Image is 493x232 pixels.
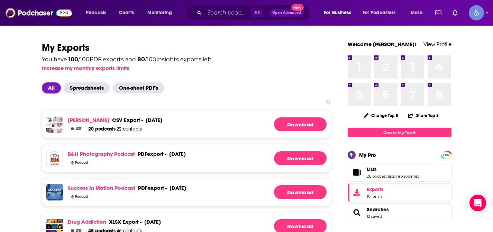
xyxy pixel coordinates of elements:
[251,8,264,17] span: ⌘ K
[46,128,52,134] img: SHE Talks Health | Thyroid Health Tips, Functional Medicine, Hashimoto's, Hypothyroidism, Gut Hea...
[119,8,134,18] span: Charts
[46,219,52,224] img: a better understanding of drugs, and addiction.
[348,128,451,137] a: Create My Top 8
[75,195,88,198] span: Podcast
[109,218,121,225] span: xlsx
[348,203,451,222] span: Searches
[6,6,72,19] img: Podchaser - Follow, Share and Rate Podcasts
[52,123,57,128] img: Pleasure In The Pause: Smart, Sexy Midlife Conversations about Menopause, Hormones & Female Pleasure
[88,126,116,132] span: 20 podcasts
[469,5,484,20] img: User Profile
[42,82,61,93] span: All
[57,117,63,123] img: It's Not You, It's Your Hormones
[350,168,364,177] a: Lists
[138,151,147,157] span: PDF
[42,65,129,71] button: Increase my monthly exports limits
[367,166,377,172] span: Lists
[350,208,364,217] a: Searches
[469,195,486,211] div: Open Intercom Messenger
[46,117,52,123] img: Master Your Metabolism For Weight Loss After 40! | Menopause, Lose Weight, Bloating, Perimenopaus...
[350,188,364,197] span: Exports
[68,218,106,225] a: Drug Addiction
[52,219,57,224] img: The War on Drugs
[324,8,351,18] span: For Business
[113,82,167,93] button: One-sheet PDF's
[112,117,143,123] div: export -
[69,56,78,63] span: 100
[432,7,444,19] a: Show notifications dropdown
[57,128,63,134] img: The BeingBrigid Show: Top Science-Backed Women’s Health Podcast for Hormones, Inflammation, Gut H...
[319,7,360,18] button: open menu
[68,185,135,191] a: Success in Motion Podcast
[46,150,63,167] img: B&H Photography Podcast
[348,183,451,202] a: Exports
[367,186,384,193] span: Exports
[423,41,451,47] a: View Profile
[358,7,406,18] button: open menu
[367,194,384,199] span: 10 items
[274,185,327,199] a: Download
[46,184,63,200] img: Success in Motion Podcast
[363,8,396,18] span: For Podcasters
[359,152,376,158] div: My Pro
[192,5,317,21] div: Search podcasts, credits, & more...
[169,151,186,157] p: [DATE]
[57,219,63,224] img: Addiction Solutions | The Freedom Model For Addictions
[395,174,395,179] span: ,
[64,82,110,93] span: Spreadsheets
[137,56,145,63] span: 80
[274,151,327,165] a: Download
[138,151,166,157] div: export -
[395,174,419,179] a: 1 episode list
[274,117,327,131] a: Download
[442,152,450,158] span: PRO
[367,214,382,219] a: 12 saved
[406,7,431,18] button: open menu
[291,4,304,11] span: New
[138,185,167,191] div: export -
[146,117,162,123] div: [DATE]
[76,127,82,131] span: List
[46,224,52,230] img: Alex Nazarian Drugs Addiction
[138,185,147,191] span: PDF
[469,5,484,20] span: Logged in as Spiral5-G1
[52,128,57,134] img: Confidently Balance Your Hormones
[113,82,164,93] span: One-sheet PDF's
[204,7,251,18] input: Search podcasts, credits, & more...
[42,82,64,93] button: All
[68,117,109,123] a: [PERSON_NAME]
[411,8,422,18] span: More
[450,7,460,19] a: Show notifications dropdown
[75,161,88,164] span: Podcast
[115,7,138,18] a: Charts
[367,206,389,213] a: Searches
[144,218,161,225] div: [DATE]
[52,117,57,123] img: THE BETTER BELLY PODCAST - Natural Constipation Remedies, Acid Reflux, Hormones, Gut Health, Func...
[170,185,186,191] p: [DATE]
[57,123,63,128] img: Are You There, Midlife? | Perimenopause, Weight Loss, Fatigue, Brain Fog, Hormone Imbalance, Bala...
[269,9,304,17] button: Open AdvancedNew
[147,8,172,18] span: Monitoring
[46,123,52,128] img: FRUITFUL FERTILITY CO | Faith-based fertility support for hormones, ovulation, ttc, and unexplain...
[367,166,419,172] a: Lists
[143,7,181,18] button: open menu
[64,82,113,93] button: Spreadsheets
[360,111,403,120] button: Change Top 8
[88,126,142,132] a: 20 podcasts,22 contacts
[469,5,484,20] button: Show profile menu
[68,151,135,157] a: B&H Photography Podcast
[442,152,450,157] a: PRO
[52,224,57,230] img: Effect of drug addiction on the brain
[408,109,439,122] button: Share Top 8
[81,7,115,18] button: open menu
[272,11,301,15] span: Open Advanced
[42,57,212,62] div: You have / 100 PDF exports and / 100 Insights exports left
[86,8,106,18] span: Podcasts
[348,41,416,47] a: Welcome [PERSON_NAME]!
[109,218,141,225] div: export -
[367,174,395,179] a: 26 podcast lists
[112,117,122,123] span: csv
